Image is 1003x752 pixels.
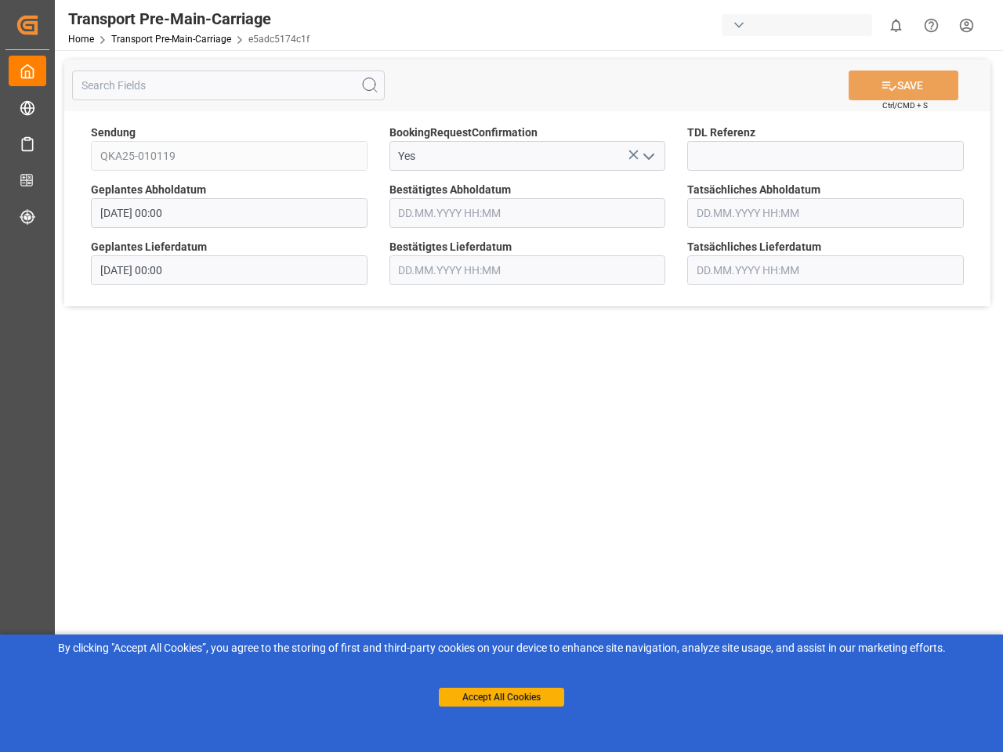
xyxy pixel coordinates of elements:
input: DD.MM.YYYY HH:MM [687,198,964,228]
a: Transport Pre-Main-Carriage [111,34,231,45]
span: BookingRequestConfirmation [389,125,538,141]
button: show 0 new notifications [878,8,914,43]
span: TDL Referenz [687,125,755,141]
span: Geplantes Abholdatum [91,182,206,198]
button: Help Center [914,8,949,43]
input: DD.MM.YYYY HH:MM [389,255,666,285]
input: DD.MM.YYYY HH:MM [91,198,368,228]
span: Sendung [91,125,136,141]
span: Tatsächliches Lieferdatum [687,239,821,255]
span: Bestätigtes Abholdatum [389,182,511,198]
button: open menu [636,144,660,168]
span: Geplantes Lieferdatum [91,239,207,255]
input: DD.MM.YYYY HH:MM [687,255,964,285]
a: Home [68,34,94,45]
input: DD.MM.YYYY HH:MM [91,255,368,285]
button: SAVE [849,70,958,100]
span: Bestätigtes Lieferdatum [389,239,512,255]
input: DD.MM.YYYY HH:MM [389,198,666,228]
div: By clicking "Accept All Cookies”, you agree to the storing of first and third-party cookies on yo... [11,640,992,656]
span: Ctrl/CMD + S [882,99,928,111]
input: Search Fields [72,70,385,100]
span: Tatsächliches Abholdatum [687,182,820,198]
div: Transport Pre-Main-Carriage [68,7,310,31]
button: Accept All Cookies [439,688,564,707]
